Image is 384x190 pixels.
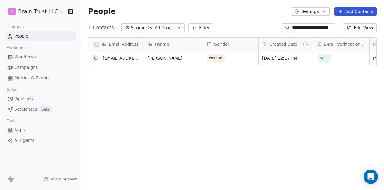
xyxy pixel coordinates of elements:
[155,41,169,47] span: Fname
[214,41,229,47] span: Gender
[155,25,175,31] span: All People
[4,23,26,32] span: Contacts
[14,54,36,60] span: Workflows
[131,25,154,31] span: Segments:
[14,137,34,144] span: AI Agents
[5,104,76,114] a: SequencesBeta
[5,63,76,72] a: Campaigns
[269,41,297,47] span: Created Date
[364,170,378,184] div: Open Intercom Messenger
[10,8,13,14] span: C
[203,38,258,51] div: Gender
[109,41,139,47] span: Email Address
[14,96,33,102] span: Pipelines
[4,85,20,94] span: Sales
[43,177,77,182] a: Help & Support
[5,52,76,62] a: Workflows
[7,6,64,17] button: CBrain Trust LLC
[320,55,329,61] span: Valid
[5,31,76,41] a: People
[303,42,310,47] span: CST
[14,75,50,81] span: Metrics & Events
[5,94,76,104] a: Pipelines
[148,55,199,61] span: [PERSON_NAME]
[188,23,213,32] button: Filter
[4,43,28,52] span: Marketing
[4,116,19,125] span: Tools
[343,23,377,32] button: Edit View
[314,38,369,51] div: Email Verification Status
[18,8,58,15] span: Brain Trust LLC
[40,106,52,112] span: Beta
[209,55,222,61] span: woman
[144,38,203,51] div: Fname
[14,33,28,39] span: People
[14,106,37,112] span: Sequences
[5,125,76,135] a: Apps
[324,41,366,47] span: Email Verification Status
[334,7,377,16] button: Add Contacts
[291,7,329,16] button: Settings
[88,38,144,51] div: Email Address
[259,38,314,51] div: Created DateCST
[94,55,97,61] div: c
[49,177,77,182] span: Help & Support
[14,127,25,133] span: Apps
[103,56,176,60] a: [EMAIL_ADDRESS][DOMAIN_NAME]
[5,136,76,146] a: AI Agents
[14,64,38,71] span: Campaigns
[5,73,76,83] a: Metrics & Events
[88,7,115,16] span: People
[88,24,114,31] span: 1 Contacts
[262,55,310,61] span: [DATE] 12:17 PM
